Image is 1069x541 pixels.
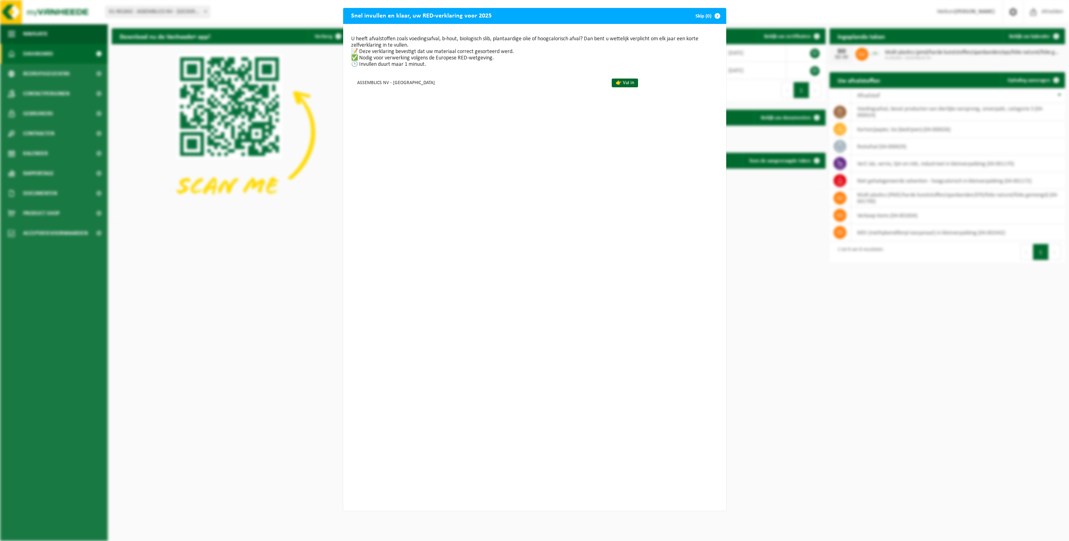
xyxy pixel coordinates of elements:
iframe: chat widget [4,523,133,541]
td: ASSEMBLICS NV - [GEOGRAPHIC_DATA] [351,76,605,89]
p: U heeft afvalstoffen zoals voedingsafval, b-hout, biologisch slib, plantaardige olie of hoogcalor... [351,36,718,68]
h2: Snel invullen en klaar, uw RED-verklaring voor 2025 [343,8,500,23]
button: Skip (0) [689,8,725,24]
a: 👉 Vul in [612,79,638,87]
